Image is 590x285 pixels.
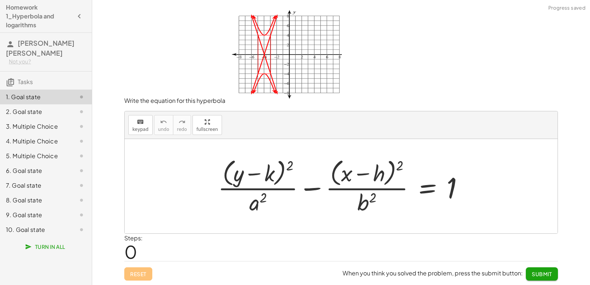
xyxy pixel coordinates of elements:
[6,39,74,57] span: [PERSON_NAME] [PERSON_NAME]
[77,107,86,116] i: Task not started.
[6,166,65,175] div: 6. Goal state
[124,240,137,263] span: 0
[178,118,185,126] i: redo
[6,225,65,234] div: 10. Goal state
[6,196,65,205] div: 8. Goal state
[77,196,86,205] i: Task not started.
[160,118,167,126] i: undo
[27,243,65,250] span: Turn In All
[77,181,86,190] i: Task not started.
[124,9,558,105] p: Write the equation for this hyperbola
[6,93,65,101] div: 1. Goal state
[6,107,65,116] div: 2. Goal state
[77,93,86,101] i: Task not started.
[158,127,169,132] span: undo
[173,115,191,135] button: redoredo
[177,127,187,132] span: redo
[6,152,65,160] div: 5. Multiple Choice
[343,269,523,277] span: When you think you solved the problem, press the submit button:
[9,58,86,65] div: Not you?
[77,166,86,175] i: Task not started.
[6,122,65,131] div: 3. Multiple Choice
[197,127,218,132] span: fullscreen
[124,234,143,242] label: Steps:
[132,127,149,132] span: keypad
[77,225,86,234] i: Task not started.
[137,118,144,126] i: keyboard
[18,78,33,86] span: Tasks
[532,271,552,277] span: Submit
[548,4,586,12] span: Progress saved
[77,152,86,160] i: Task not started.
[77,137,86,146] i: Task not started.
[6,137,65,146] div: 4. Multiple Choice
[77,211,86,219] i: Task not started.
[21,240,71,253] button: Turn In All
[6,181,65,190] div: 7. Goal state
[225,9,342,103] img: 791cfa3b6f9f595e18c334efa8c93cb7a51a5666cb941bdaa77b805e7606e9c9.png
[192,115,222,135] button: fullscreen
[526,267,558,281] button: Submit
[6,3,73,29] h4: Homework 1_Hyperbola and logarithms
[6,211,65,219] div: 9. Goal state
[154,115,173,135] button: undoundo
[128,115,153,135] button: keyboardkeypad
[77,122,86,131] i: Task not started.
